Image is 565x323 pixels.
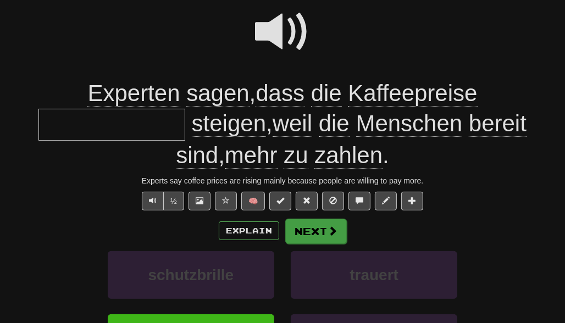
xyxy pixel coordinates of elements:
[348,192,370,210] button: Discuss sentence (alt+u)
[291,251,457,299] button: trauert
[375,192,397,210] button: Edit sentence (alt+d)
[142,192,164,210] button: Play sentence audio (ctl+space)
[189,192,211,210] button: Show image (alt+x)
[322,192,344,210] button: Ignore sentence (alt+i)
[319,110,350,137] span: die
[311,80,342,107] span: die
[225,142,278,169] span: mehr
[256,80,304,107] span: dass
[241,192,265,210] button: 🧠
[350,266,398,283] span: trauert
[219,221,279,240] button: Explain
[296,192,318,210] button: Reset to 0% Mastered (alt+r)
[163,192,184,210] button: ½
[140,192,184,210] div: Text-to-speech controls
[176,110,527,169] span: , , .
[148,266,234,283] span: schutzbrille
[87,80,477,107] span: ,
[215,192,237,210] button: Favorite sentence (alt+f)
[273,110,312,137] span: weil
[186,80,249,107] span: sagen
[356,110,463,137] span: Menschen
[108,251,274,299] button: schutzbrille
[348,80,477,107] span: Kaffeepreise
[24,175,541,186] div: Experts say coffee prices are rising mainly because people are willing to pay more.
[285,219,347,244] button: Next
[469,110,527,137] span: bereit
[87,80,180,107] span: Experten
[314,142,383,169] span: zahlen
[284,142,308,169] span: zu
[192,110,266,137] span: steigen
[176,142,218,169] span: sind
[401,192,423,210] button: Add to collection (alt+a)
[269,192,291,210] button: Set this sentence to 100% Mastered (alt+m)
